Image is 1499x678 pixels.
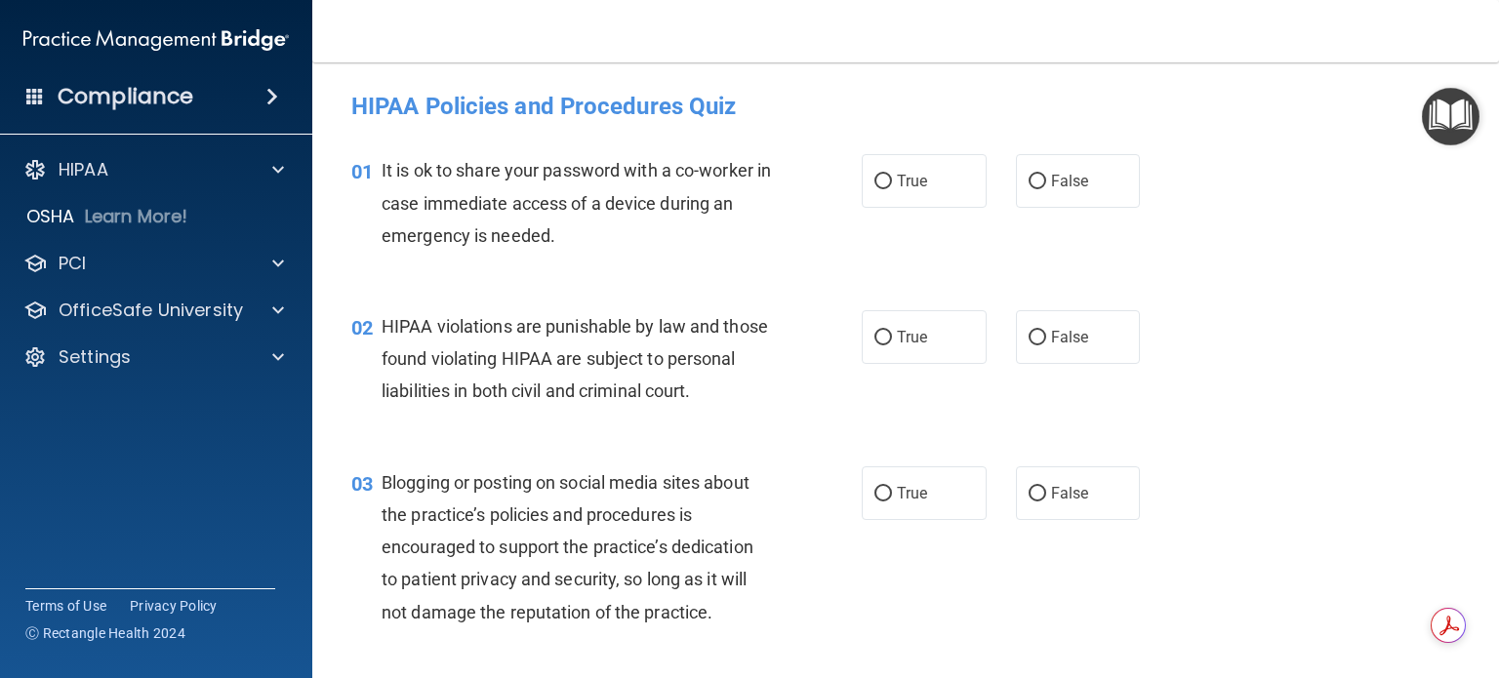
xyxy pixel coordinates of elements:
button: Open Resource Center [1422,88,1479,145]
a: OfficeSafe University [23,299,284,322]
span: True [897,328,927,346]
p: OfficeSafe University [59,299,243,322]
img: PMB logo [23,20,289,60]
input: False [1029,487,1046,501]
span: False [1051,172,1089,190]
span: Ⓒ Rectangle Health 2024 [25,623,185,643]
p: Settings [59,345,131,369]
span: It is ok to share your password with a co-worker in case immediate access of a device during an e... [382,160,771,245]
a: PCI [23,252,284,275]
a: HIPAA [23,158,284,181]
p: Learn More! [85,205,188,228]
span: True [897,172,927,190]
a: Settings [23,345,284,369]
a: Terms of Use [25,596,106,616]
h4: Compliance [58,83,193,110]
span: HIPAA violations are punishable by law and those found violating HIPAA are subject to personal li... [382,316,768,401]
span: 01 [351,160,373,183]
span: Blogging or posting on social media sites about the practice’s policies and procedures is encoura... [382,472,753,622]
input: True [874,331,892,345]
span: False [1051,328,1089,346]
input: False [1029,175,1046,189]
input: False [1029,331,1046,345]
span: 02 [351,316,373,339]
span: False [1051,484,1089,502]
p: OSHA [26,205,75,228]
p: PCI [59,252,86,275]
span: True [897,484,927,502]
h4: HIPAA Policies and Procedures Quiz [351,94,1460,119]
span: 03 [351,472,373,496]
input: True [874,175,892,189]
a: Privacy Policy [130,596,218,616]
input: True [874,487,892,501]
p: HIPAA [59,158,108,181]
